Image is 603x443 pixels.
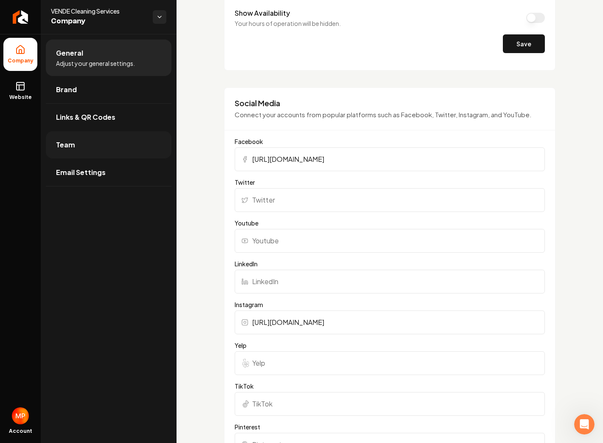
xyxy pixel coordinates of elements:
span: Website [6,94,35,101]
label: Instagram [235,300,545,309]
span: Links & QR Codes [56,112,115,122]
label: Facebook [235,137,545,146]
span: Team [56,140,75,150]
button: Open user button [12,407,29,424]
a: Email Settings [46,159,171,186]
input: Facebook [235,147,545,171]
input: TikTok [235,392,545,416]
span: Email Settings [56,167,106,178]
img: Melissa Pranzo [12,407,29,424]
span: General [56,48,83,58]
img: Rebolt Logo [13,10,28,24]
label: Show Availability [235,8,290,17]
a: Website [3,74,37,107]
span: Adjust your general settings. [56,59,135,68]
input: Twitter [235,188,545,212]
span: Account [9,428,32,435]
a: Team [46,131,171,158]
input: Instagram [235,310,545,334]
iframe: Intercom live chat [574,414,595,435]
p: Connect your accounts from popular platforms such as Facebook, Twitter, Instagram, and YouTube. [235,110,545,120]
a: Brand [46,76,171,103]
span: Company [4,57,37,64]
p: Your hours of operation will be hidden. [235,19,341,28]
a: Links & QR Codes [46,104,171,131]
label: Pinterest [235,423,545,431]
input: LinkedIn [235,270,545,293]
input: Yelp [235,351,545,375]
label: Youtube [235,219,545,227]
span: VENDE Cleaning Services [51,7,146,15]
h3: Social Media [235,98,545,108]
label: LinkedIn [235,260,545,268]
span: Company [51,15,146,27]
label: Yelp [235,341,545,350]
input: Youtube [235,229,545,253]
label: Twitter [235,178,545,186]
span: Brand [56,85,77,95]
button: Save [503,34,545,53]
label: TikTok [235,382,545,390]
